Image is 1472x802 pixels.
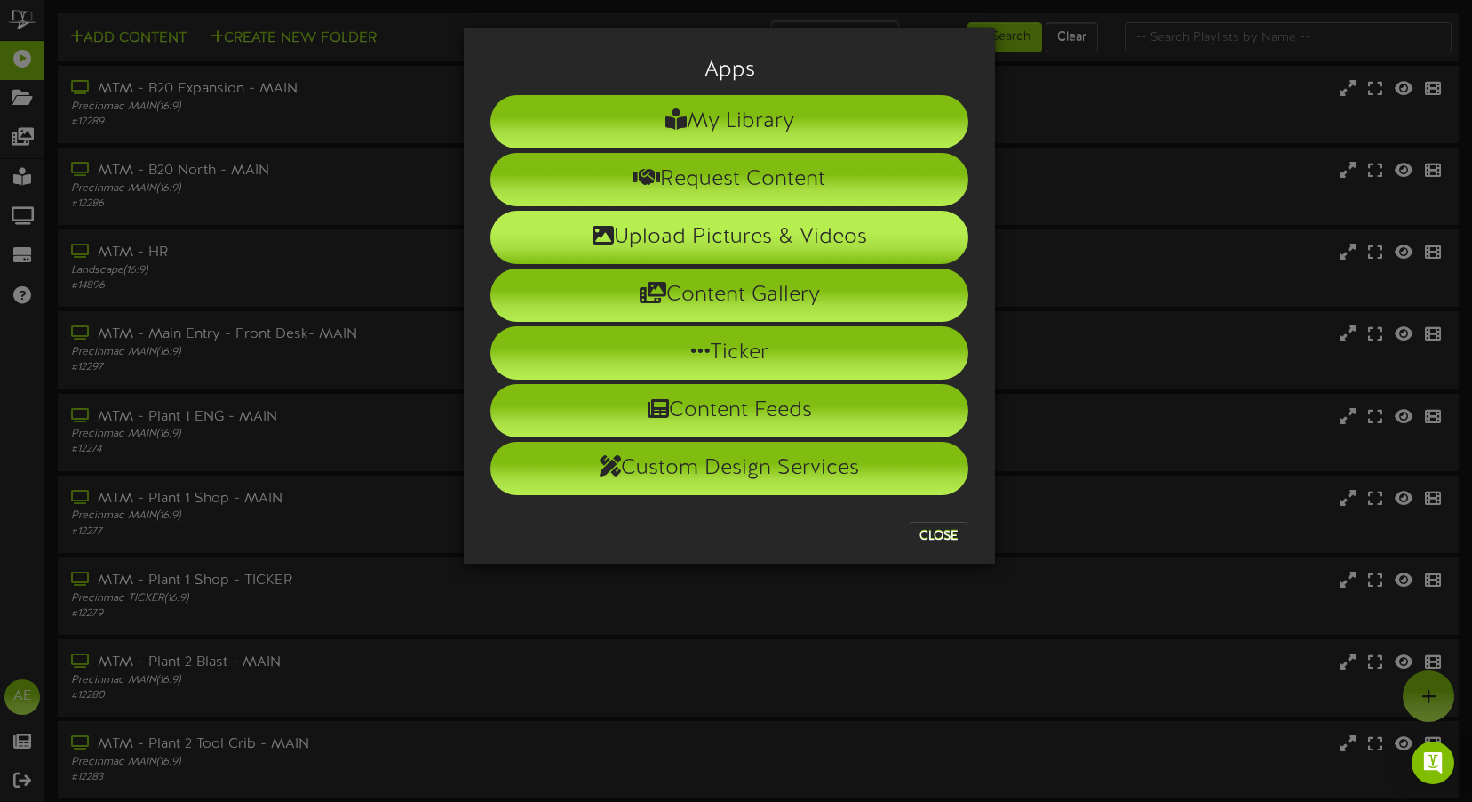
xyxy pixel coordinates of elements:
li: Request Content [490,153,968,206]
li: My Library [490,95,968,148]
div: Open Intercom Messenger [1412,742,1454,784]
button: Close [909,522,968,550]
li: Content Feeds [490,384,968,437]
li: Ticker [490,326,968,380]
h3: Apps [490,59,968,82]
li: Upload Pictures & Videos [490,211,968,264]
li: Custom Design Services [490,442,968,495]
li: Content Gallery [490,269,968,322]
